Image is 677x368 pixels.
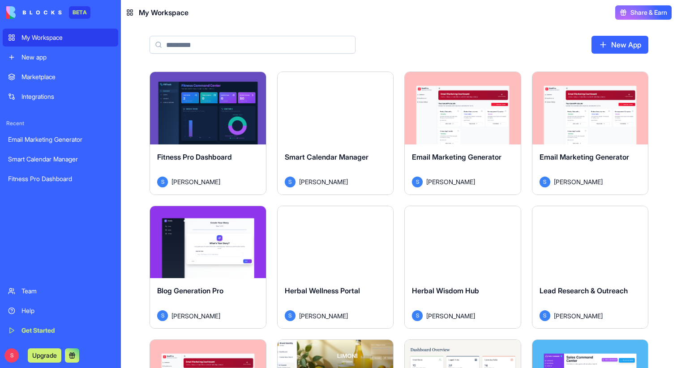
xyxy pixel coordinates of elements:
a: Smart Calendar Manager [3,150,118,168]
div: My Workspace [21,33,113,42]
div: Marketplace [21,72,113,81]
span: Fitness Pro Dashboard [157,152,232,161]
div: BETA [69,6,90,19]
span: Email Marketing Generator [412,152,501,161]
a: Email Marketing GeneratorS[PERSON_NAME] [404,72,521,195]
div: Help [21,306,113,315]
a: Marketplace [3,68,118,86]
a: Integrations [3,88,118,106]
span: [PERSON_NAME] [554,311,603,321]
div: Team [21,287,113,296]
span: S [412,177,423,187]
span: [PERSON_NAME] [299,177,348,186]
a: Fitness Pro DashboardS[PERSON_NAME] [150,72,266,195]
a: Herbal Wisdom HubS[PERSON_NAME] [404,206,521,329]
a: Fitness Pro Dashboard [3,170,118,188]
div: New app [21,53,113,62]
span: S [157,310,168,321]
span: Recent [3,120,118,127]
span: Herbal Wisdom Hub [412,286,479,295]
img: logo [6,6,62,19]
a: Blog Generation ProS[PERSON_NAME] [150,206,266,329]
a: New App [591,36,648,54]
span: Herbal Wellness Portal [285,286,360,295]
a: Upgrade [28,351,61,360]
a: Get Started [3,321,118,339]
a: My Workspace [3,29,118,47]
span: S [157,177,168,187]
div: Get Started [21,326,113,335]
span: [PERSON_NAME] [426,177,475,186]
div: Fitness Pro Dashboard [8,174,113,183]
a: Email Marketing GeneratorS[PERSON_NAME] [532,72,649,195]
span: Smart Calendar Manager [285,152,368,161]
span: S [285,310,296,321]
span: Blog Generation Pro [157,286,223,295]
span: S [540,310,550,321]
span: [PERSON_NAME] [171,311,220,321]
span: S [540,177,550,187]
span: My Workspace [139,7,189,18]
span: [PERSON_NAME] [554,177,603,186]
a: Team [3,282,118,300]
span: [PERSON_NAME] [426,311,475,321]
span: Lead Research & Outreach [540,286,628,295]
a: Email Marketing Generator [3,131,118,148]
a: Lead Research & OutreachS[PERSON_NAME] [532,206,649,329]
span: S [412,310,423,321]
button: Share & Earn [615,5,672,20]
div: Integrations [21,92,113,101]
a: Smart Calendar ManagerS[PERSON_NAME] [277,72,394,195]
a: New app [3,48,118,66]
span: S [285,177,296,187]
a: BETA [6,6,90,19]
div: Smart Calendar Manager [8,155,113,164]
span: Share & Earn [630,8,667,17]
a: Herbal Wellness PortalS[PERSON_NAME] [277,206,394,329]
a: Help [3,302,118,320]
span: Email Marketing Generator [540,152,629,161]
span: [PERSON_NAME] [299,311,348,321]
span: S [4,348,19,363]
span: [PERSON_NAME] [171,177,220,186]
button: Upgrade [28,348,61,363]
div: Email Marketing Generator [8,135,113,144]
